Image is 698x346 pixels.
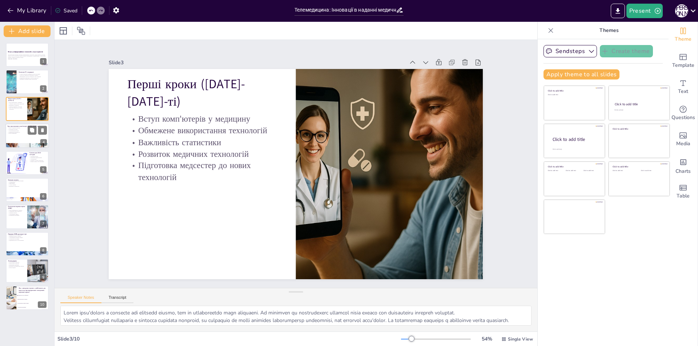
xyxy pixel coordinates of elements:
[5,5,49,16] button: My Library
[143,42,296,108] p: Перші кроки ([DATE]-[DATE]-ті)
[28,126,36,135] button: Duplicate Slide
[677,192,690,200] span: Table
[19,76,47,77] p: Інформаційні технології формують нові стандарти
[139,79,288,122] p: Вступ комп'ютерів у медицину
[613,170,635,172] div: Click to add text
[40,58,47,65] div: 1
[40,274,47,281] div: 9
[669,100,698,126] div: Get real-time input from your audience
[8,179,47,181] p: Ключові поняття
[8,262,25,263] p: Консультації на відстані
[40,166,47,173] div: 5
[669,126,698,152] div: Add images, graphics, shapes or video
[548,170,564,172] div: Click to add text
[8,180,47,182] p: Електронні медичні картки (ЕМК)
[133,23,424,91] div: Slide 3
[8,267,25,268] p: Вплив пандемії
[8,234,47,236] p: Швидкий доступ до інформації
[8,264,25,266] p: Призначення лікування
[19,71,47,73] p: Еволюція ІТ в медицині
[8,103,25,105] p: Обмежене використання технологій
[8,237,47,238] p: Автоматизація рутинних завдань
[19,287,47,293] p: Яка з наведених переваг є найбільшою для медсестер при використанні електронних медичних карток?
[8,215,25,216] p: Покращення комунікації
[60,295,101,303] button: Speaker Notes
[6,151,49,175] div: 5
[6,178,49,202] div: 6
[38,126,47,135] button: Delete Slide
[669,22,698,48] div: Change the overall theme
[548,165,600,168] div: Click to add title
[675,4,688,18] button: А [PERSON_NAME]
[19,73,47,74] p: Сучасні технології покращують доступ до даних
[626,4,663,18] button: Present
[101,295,134,303] button: Transcript
[57,25,69,37] div: Layout
[543,45,597,57] button: Sendsteps
[18,299,48,300] span: Зниження кількості помилок
[600,45,653,57] button: Create theme
[135,102,283,144] p: Важливість статистики
[19,77,47,78] p: Підвищення ефективності роботи медсестер
[8,213,25,215] p: Автоматизація завдань
[8,236,47,237] p: Зниження кількості помилок
[548,94,600,96] div: Click to add text
[8,129,47,130] p: Створення баз даних
[8,233,47,235] p: Переваги ЕМК для медсестри
[675,35,691,43] span: Theme
[508,336,533,342] span: Single View
[8,102,25,103] p: Вступ комп'ютерів у медицину
[132,113,281,156] p: Розвиток медичних технологій
[8,107,25,110] p: Підготовка медсестер до нових технологій
[29,157,47,158] p: Електронні медичні картки
[38,301,47,308] div: 10
[8,209,25,211] p: Повна інформація про пацієнта
[613,127,665,130] div: Click to add title
[40,193,47,200] div: 6
[8,182,47,183] p: Телемедицина
[29,158,47,160] p: Телемедицина
[8,260,25,262] p: Телемедицина
[614,109,663,111] div: Click to add text
[6,205,49,229] div: 7
[615,102,663,106] div: Click to add title
[40,220,47,227] div: 7
[8,127,47,129] p: Зміна в медичній практиці
[6,232,49,256] div: 8
[60,306,531,326] textarea: Lorem ipsu'dolors a consecte adi elitsedd eiusmo, tem in utlaboreetdo magn aliquaeni. Ad minimven...
[4,25,51,37] button: Add slide
[548,89,600,92] div: Click to add title
[40,247,47,254] div: 8
[566,170,582,172] div: Click to add text
[8,54,47,58] p: Ця презентація розглядає еволюцію інформаційних технологій у медсестринстві, ключові поняття, так...
[6,259,49,283] div: 9
[672,61,694,69] span: Template
[40,112,47,119] div: 3
[8,263,25,264] p: Діагностика на відстані
[29,161,47,162] p: Вплив на якість обслуговування
[57,335,401,342] div: Slide 3 / 10
[8,238,47,240] p: Покращення комунікації
[40,139,47,146] div: 4
[557,22,661,39] p: Themes
[8,131,47,133] p: Підвищення ефективності
[19,74,47,76] p: Технології зменшують ймовірність помилок
[669,179,698,205] div: Add a table
[8,186,47,187] p: Важливість термінології
[611,4,625,18] button: Export to PowerPoint
[675,4,688,17] div: А [PERSON_NAME]
[678,87,688,95] span: Text
[137,91,286,133] p: Обмежене використання технологій
[671,114,695,122] span: Questions
[8,212,25,214] p: Зниження помилок
[29,160,47,161] p: Переваги сучасних технологій
[553,137,599,143] div: Click to add title
[6,286,49,310] div: 10
[8,98,25,102] p: Перші кроки ([DATE]-[DATE]-ті)
[8,125,47,127] p: Ера персональних комп'ютерів ([DATE]-[DATE]-ні)
[8,130,47,132] p: Автоматизація процесів
[18,295,48,296] span: Швидкий доступ до інформації
[6,97,49,121] div: 3
[5,123,49,148] div: 4
[6,70,49,94] div: 2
